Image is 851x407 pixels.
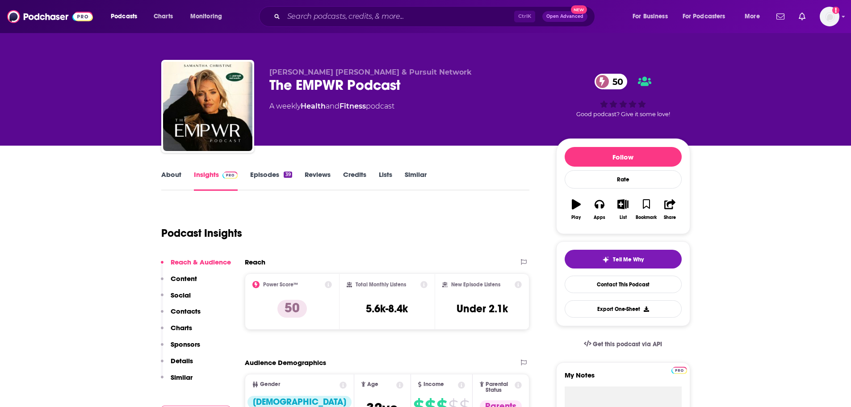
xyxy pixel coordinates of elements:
[594,215,605,220] div: Apps
[588,193,611,226] button: Apps
[268,6,604,27] div: Search podcasts, credits, & more...
[658,193,681,226] button: Share
[171,258,231,266] p: Reach & Audience
[171,373,193,382] p: Similar
[161,227,242,240] h1: Podcast Insights
[514,11,535,22] span: Ctrl K
[542,11,587,22] button: Open AdvancedNew
[161,274,197,291] button: Content
[620,215,627,220] div: List
[340,102,366,110] a: Fitness
[379,170,392,191] a: Lists
[565,371,682,386] label: My Notes
[367,382,378,387] span: Age
[576,111,670,117] span: Good podcast? Give it some love!
[546,14,583,19] span: Open Advanced
[832,7,839,14] svg: Add a profile image
[7,8,93,25] img: Podchaser - Follow, Share and Rate Podcasts
[105,9,149,24] button: open menu
[356,281,406,288] h2: Total Monthly Listens
[626,9,679,24] button: open menu
[745,10,760,23] span: More
[738,9,771,24] button: open menu
[565,300,682,318] button: Export One-Sheet
[171,323,192,332] p: Charts
[671,367,687,374] img: Podchaser Pro
[636,215,657,220] div: Bookmark
[664,215,676,220] div: Share
[222,172,238,179] img: Podchaser Pro
[161,357,193,373] button: Details
[263,281,298,288] h2: Power Score™
[277,300,307,318] p: 50
[633,10,668,23] span: For Business
[343,170,366,191] a: Credits
[305,170,331,191] a: Reviews
[245,258,265,266] h2: Reach
[269,68,472,76] span: [PERSON_NAME] [PERSON_NAME] & Pursuit Network
[677,9,738,24] button: open menu
[635,193,658,226] button: Bookmark
[486,382,513,393] span: Parental Status
[154,10,173,23] span: Charts
[161,291,191,307] button: Social
[820,7,839,26] img: User Profile
[405,170,427,191] a: Similar
[161,323,192,340] button: Charts
[602,256,609,263] img: tell me why sparkle
[284,172,292,178] div: 39
[161,340,200,357] button: Sponsors
[161,258,231,274] button: Reach & Audience
[604,74,628,89] span: 50
[565,276,682,293] a: Contact This Podcast
[423,382,444,387] span: Income
[190,10,222,23] span: Monitoring
[301,102,326,110] a: Health
[611,193,634,226] button: List
[269,101,394,112] div: A weekly podcast
[194,170,238,191] a: InsightsPodchaser Pro
[250,170,292,191] a: Episodes39
[683,10,725,23] span: For Podcasters
[366,302,408,315] h3: 5.6k-8.4k
[171,274,197,283] p: Content
[565,170,682,189] div: Rate
[577,333,670,355] a: Get this podcast via API
[326,102,340,110] span: and
[571,5,587,14] span: New
[184,9,234,24] button: open menu
[171,357,193,365] p: Details
[171,291,191,299] p: Social
[565,250,682,269] button: tell me why sparkleTell Me Why
[613,256,644,263] span: Tell Me Why
[593,340,662,348] span: Get this podcast via API
[571,215,581,220] div: Play
[556,68,690,123] div: 50Good podcast? Give it some love!
[820,7,839,26] button: Show profile menu
[671,365,687,374] a: Pro website
[820,7,839,26] span: Logged in as PTEPR25
[148,9,178,24] a: Charts
[161,307,201,323] button: Contacts
[171,307,201,315] p: Contacts
[163,62,252,151] img: The EMPWR Podcast
[161,170,181,191] a: About
[161,373,193,390] button: Similar
[795,9,809,24] a: Show notifications dropdown
[171,340,200,348] p: Sponsors
[111,10,137,23] span: Podcasts
[595,74,628,89] a: 50
[565,193,588,226] button: Play
[565,147,682,167] button: Follow
[245,358,326,367] h2: Audience Demographics
[773,9,788,24] a: Show notifications dropdown
[451,281,500,288] h2: New Episode Listens
[260,382,280,387] span: Gender
[457,302,508,315] h3: Under 2.1k
[284,9,514,24] input: Search podcasts, credits, & more...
